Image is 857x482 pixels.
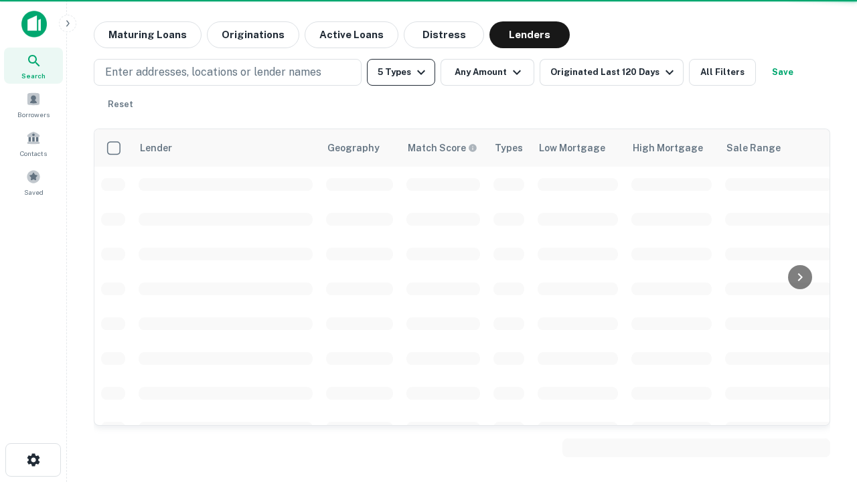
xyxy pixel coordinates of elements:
[4,125,63,161] a: Contacts
[489,21,570,48] button: Lenders
[21,70,46,81] span: Search
[495,140,523,156] div: Types
[4,86,63,123] a: Borrowers
[539,140,605,156] div: Low Mortgage
[408,141,477,155] div: Capitalize uses an advanced AI algorithm to match your search with the best lender. The match sco...
[105,64,321,80] p: Enter addresses, locations or lender names
[327,140,380,156] div: Geography
[625,129,718,167] th: High Mortgage
[689,59,756,86] button: All Filters
[24,187,44,197] span: Saved
[21,11,47,37] img: capitalize-icon.png
[319,129,400,167] th: Geography
[487,129,531,167] th: Types
[718,129,839,167] th: Sale Range
[441,59,534,86] button: Any Amount
[404,21,484,48] button: Distress
[4,164,63,200] a: Saved
[761,59,804,86] button: Save your search to get updates of matches that match your search criteria.
[4,48,63,84] a: Search
[140,140,172,156] div: Lender
[207,21,299,48] button: Originations
[400,129,487,167] th: Capitalize uses an advanced AI algorithm to match your search with the best lender. The match sco...
[367,59,435,86] button: 5 Types
[540,59,684,86] button: Originated Last 120 Days
[132,129,319,167] th: Lender
[790,375,857,439] iframe: Chat Widget
[408,141,475,155] h6: Match Score
[94,59,362,86] button: Enter addresses, locations or lender names
[20,148,47,159] span: Contacts
[726,140,781,156] div: Sale Range
[531,129,625,167] th: Low Mortgage
[305,21,398,48] button: Active Loans
[633,140,703,156] div: High Mortgage
[99,91,142,118] button: Reset
[17,109,50,120] span: Borrowers
[94,21,202,48] button: Maturing Loans
[550,64,678,80] div: Originated Last 120 Days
